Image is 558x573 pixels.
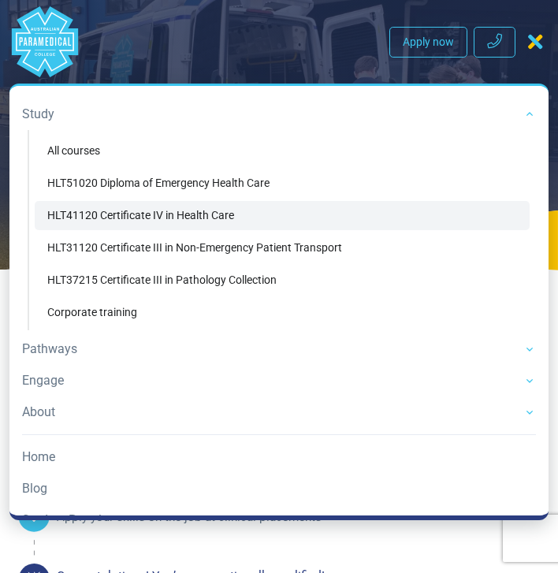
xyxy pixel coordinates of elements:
a: Study [22,99,536,130]
a: Apply now [389,27,467,58]
a: Australian Paramedical College [9,6,80,77]
a: Pathways [22,333,536,365]
a: All courses [35,136,530,166]
a: HLT51020 Diploma of Emergency Health Care [35,169,530,198]
a: Blog [22,473,536,504]
div: Study [22,130,536,333]
a: HLT41120 Certificate IV in Health Care [35,201,530,230]
a: Engage [22,365,536,396]
a: Corporate training [35,298,530,327]
a: Home [22,441,536,473]
a: HLT37215 Certificate III in Pathology Collection [35,266,530,295]
a: HLT31120 Certificate III in Non-Emergency Patient Transport [35,233,530,262]
button: Toggle navigation [522,28,549,56]
a: About [22,396,536,428]
a: Student Portal [22,504,536,536]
